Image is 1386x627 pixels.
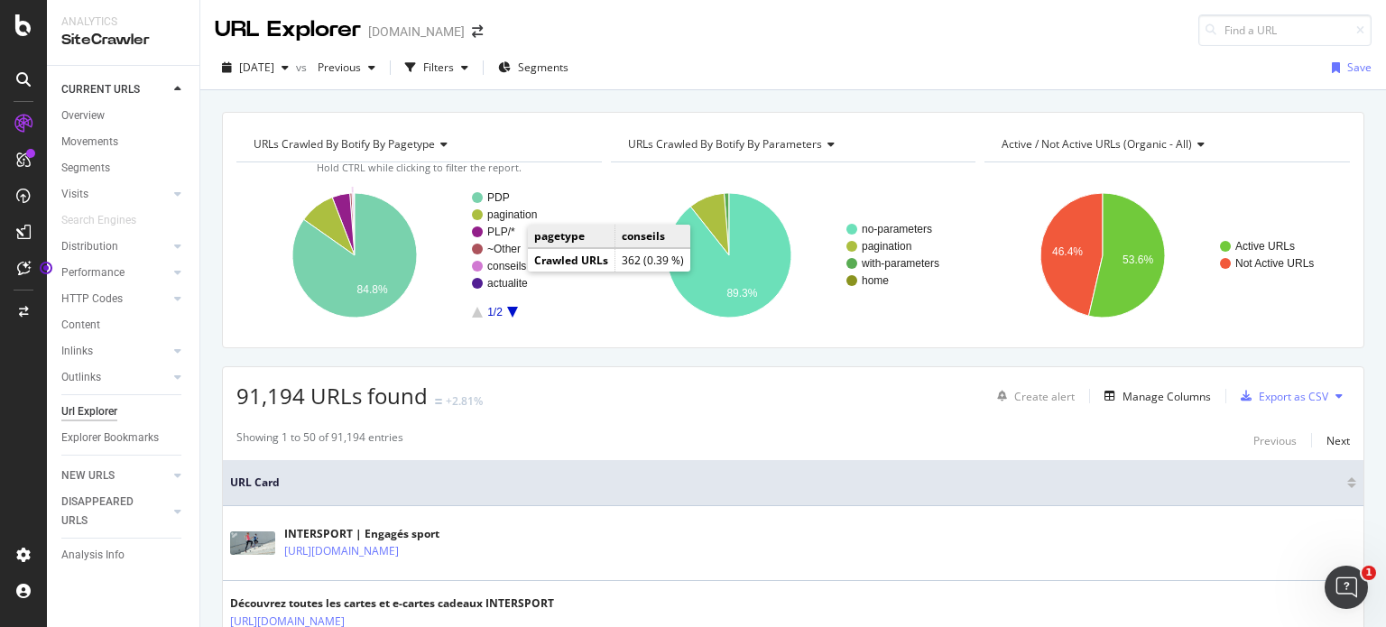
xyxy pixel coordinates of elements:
[61,493,169,530] a: DISAPPEARED URLS
[310,53,383,82] button: Previous
[61,237,169,256] a: Distribution
[1235,257,1314,270] text: Not Active URLs
[61,80,140,99] div: CURRENT URLS
[215,14,361,45] div: URL Explorer
[990,382,1075,410] button: Create alert
[528,249,615,272] td: Crawled URLs
[1123,254,1153,266] text: 53.6%
[61,402,187,421] a: Url Explorer
[726,287,757,300] text: 89.3%
[1234,382,1328,410] button: Export as CSV
[487,243,521,255] text: ~Other
[61,14,185,30] div: Analytics
[236,177,597,334] svg: A chart.
[1002,136,1192,152] span: Active / Not Active URLs (organic - all)
[628,136,822,152] span: URLs Crawled By Botify By parameters
[284,542,399,560] a: [URL][DOMAIN_NAME]
[487,306,503,318] text: 1/2
[236,429,403,451] div: Showing 1 to 50 of 91,194 entries
[61,290,169,309] a: HTTP Codes
[61,368,169,387] a: Outlinks
[446,393,483,409] div: +2.81%
[61,316,187,335] a: Content
[61,211,154,230] a: Search Engines
[61,263,125,282] div: Performance
[61,466,115,485] div: NEW URLS
[250,130,586,159] h4: URLs Crawled By Botify By pagetype
[61,133,187,152] a: Movements
[624,130,960,159] h4: URLs Crawled By Botify By parameters
[861,257,939,270] text: with-parameters
[487,226,515,238] text: PLP/*
[61,185,169,204] a: Visits
[984,177,1345,334] svg: A chart.
[615,225,691,248] td: conseils
[615,249,691,272] td: 362 (0.39 %)
[487,191,510,204] text: PDP
[61,237,118,256] div: Distribution
[61,211,136,230] div: Search Engines
[1014,389,1075,404] div: Create alert
[1325,566,1368,609] iframe: Intercom live chat
[61,80,169,99] a: CURRENT URLS
[487,277,528,290] text: actualite
[472,25,483,38] div: arrow-right-arrow-left
[61,368,101,387] div: Outlinks
[1325,53,1372,82] button: Save
[61,106,187,125] a: Overview
[491,53,576,82] button: Segments
[357,283,388,296] text: 84.8%
[230,595,554,612] div: Découvrez toutes les cartes et e-cartes cadeaux INTERSPORT
[61,316,100,335] div: Content
[61,493,152,530] div: DISAPPEARED URLS
[310,60,361,75] span: Previous
[61,466,169,485] a: NEW URLS
[862,240,911,253] text: pagination
[1347,60,1372,75] div: Save
[61,263,169,282] a: Performance
[518,60,568,75] span: Segments
[487,260,526,272] text: conseils
[998,130,1334,159] h4: Active / Not Active URLs
[862,274,889,287] text: home
[1362,566,1376,580] span: 1
[1259,389,1328,404] div: Export as CSV
[61,159,187,178] a: Segments
[61,429,159,447] div: Explorer Bookmarks
[1253,433,1297,448] div: Previous
[230,475,1343,491] span: URL Card
[1253,429,1297,451] button: Previous
[435,399,442,404] img: Equal
[61,342,169,361] a: Inlinks
[1326,429,1350,451] button: Next
[1235,240,1295,253] text: Active URLs
[423,60,454,75] div: Filters
[317,161,522,174] span: Hold CTRL while clicking to filter the report.
[239,60,274,75] span: 2025 Sep. 4th
[1198,14,1372,46] input: Find a URL
[862,223,932,235] text: no-parameters
[368,23,465,41] div: [DOMAIN_NAME]
[296,60,310,75] span: vs
[611,177,972,334] svg: A chart.
[61,290,123,309] div: HTTP Codes
[398,53,476,82] button: Filters
[38,260,54,276] div: Tooltip anchor
[1123,389,1211,404] div: Manage Columns
[61,342,93,361] div: Inlinks
[61,429,187,447] a: Explorer Bookmarks
[254,136,435,152] span: URLs Crawled By Botify By pagetype
[61,402,117,421] div: Url Explorer
[1326,433,1350,448] div: Next
[61,185,88,204] div: Visits
[1052,245,1083,258] text: 46.4%
[230,531,275,555] img: main image
[487,208,537,221] text: pagination
[61,546,187,565] a: Analysis Info
[236,381,428,410] span: 91,194 URLs found
[61,133,118,152] div: Movements
[528,225,615,248] td: pagetype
